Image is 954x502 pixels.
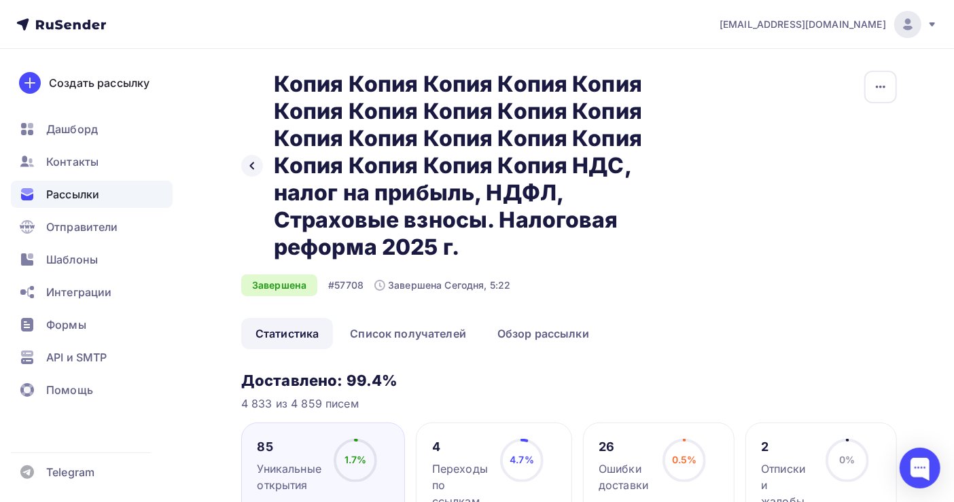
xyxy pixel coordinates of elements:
h3: Доставлено: 99.4% [241,371,897,390]
a: [EMAIL_ADDRESS][DOMAIN_NAME] [720,11,938,38]
a: Обзор рассылки [483,318,603,349]
div: 2 [761,439,813,455]
span: Telegram [46,464,94,480]
span: 4.7% [510,454,534,465]
div: #57708 [328,279,364,292]
span: Интеграции [46,284,111,300]
span: Формы [46,317,86,333]
span: Дашборд [46,121,98,137]
div: Уникальные открытия [258,461,321,493]
div: 85 [258,439,321,455]
div: Завершена Сегодня, 5:22 [374,279,510,292]
span: Помощь [46,382,93,398]
div: Создать рассылку [49,75,149,91]
span: Контакты [46,154,99,170]
span: API и SMTP [46,349,107,365]
span: Шаблоны [46,251,98,268]
span: Отправители [46,219,118,235]
div: 26 [599,439,650,455]
a: Статистика [241,318,333,349]
div: Ошибки доставки [599,461,650,493]
span: 0% [839,454,855,465]
span: 1.7% [344,454,367,465]
div: 4 833 из 4 859 писем [241,395,897,412]
a: Шаблоны [11,246,173,273]
span: Рассылки [46,186,99,202]
a: Отправители [11,213,173,240]
a: Контакты [11,148,173,175]
a: Формы [11,311,173,338]
span: [EMAIL_ADDRESS][DOMAIN_NAME] [720,18,886,31]
div: Завершена [241,274,317,296]
h2: Копия Копия Копия Копия Копия Копия Копия Копия Копия Копия Копия Копия Копия Копия Копия Копия К... [274,71,684,261]
div: 4 [432,439,488,455]
a: Рассылки [11,181,173,208]
a: Список получателей [336,318,480,349]
span: 0.5% [672,454,697,465]
a: Дашборд [11,115,173,143]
